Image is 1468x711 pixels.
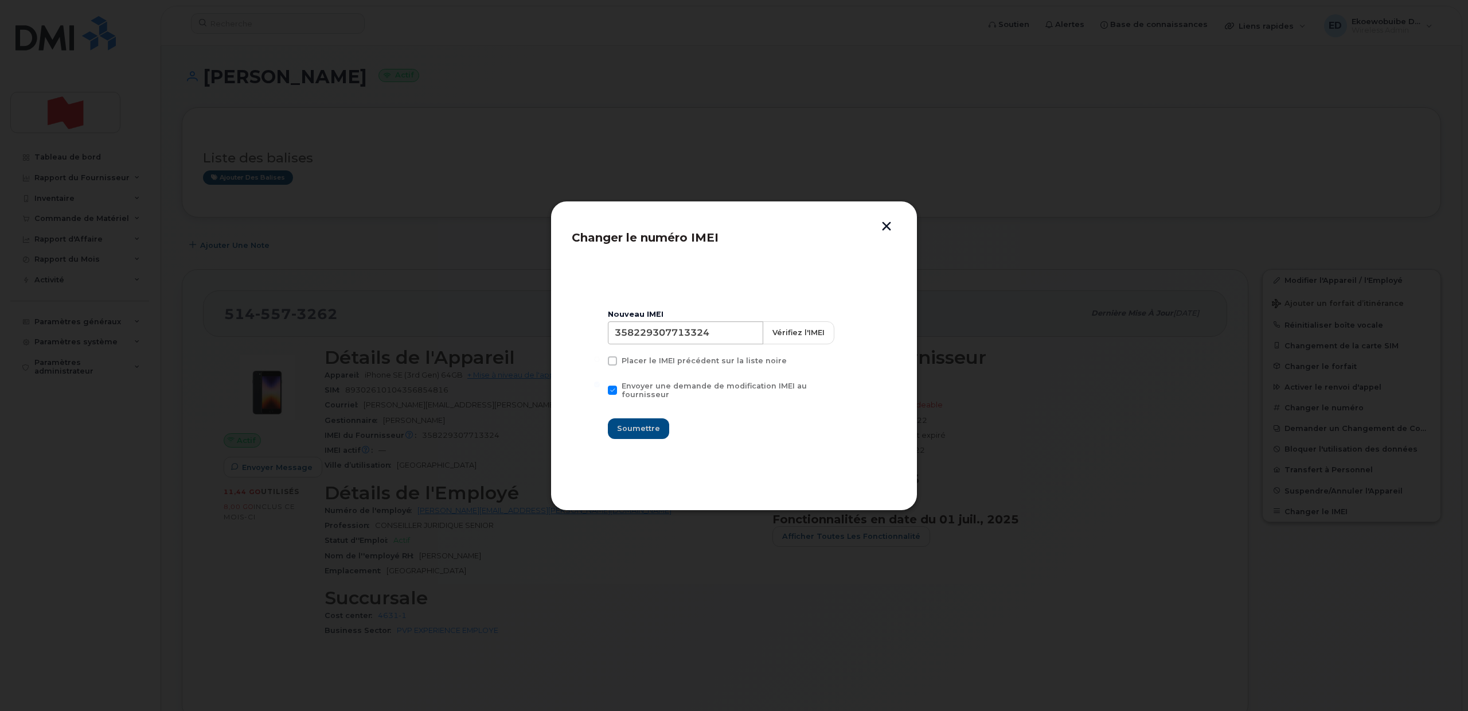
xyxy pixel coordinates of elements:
span: Placer le IMEI précédent sur la liste noire [622,356,787,365]
span: Changer le numéro IMEI [572,231,719,244]
div: Nouveau IMEI [608,310,860,319]
span: Envoyer une demande de modification IMEI au fournisseur [622,382,807,399]
input: Envoyer une demande de modification IMEI au fournisseur [594,382,600,387]
button: Soumettre [608,418,669,439]
span: Soumettre [617,423,660,434]
input: Placer le IMEI précédent sur la liste noire [594,356,600,362]
button: Vérifiez l'IMEI [763,321,834,344]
